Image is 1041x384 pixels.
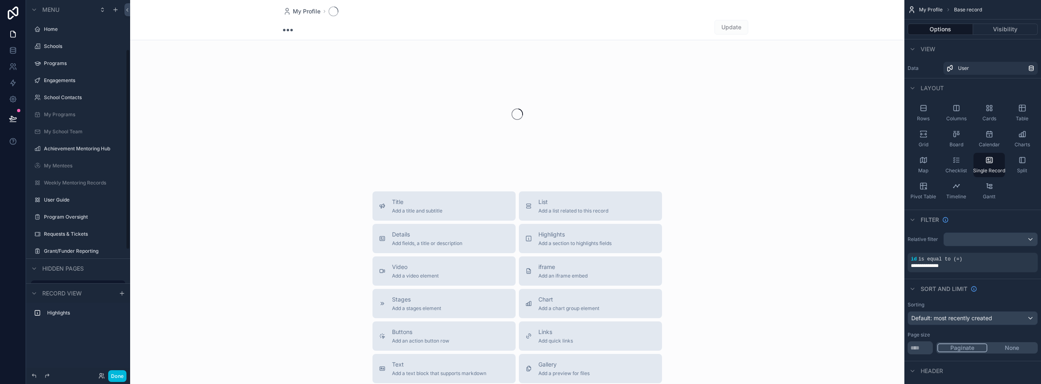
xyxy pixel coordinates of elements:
[44,26,120,33] label: Home
[908,153,939,177] button: Map
[946,115,967,122] span: Columns
[42,6,59,14] span: Menu
[42,265,84,273] span: Hidden pages
[44,248,120,254] label: Grant/Funder Reporting
[108,370,126,382] button: Done
[941,153,972,177] button: Checklist
[921,84,944,92] span: Layout
[293,7,320,15] span: My Profile
[44,60,120,67] label: Programs
[919,141,928,148] span: Grid
[44,128,120,135] label: My School Team
[44,145,120,152] label: Achievement Mentoring Hub
[908,332,930,338] label: Page size
[908,24,973,35] button: Options
[921,45,935,53] span: View
[973,179,1005,203] button: Gantt
[945,167,967,174] span: Checklist
[908,179,939,203] button: Pivot Table
[44,197,120,203] label: User Guide
[1015,141,1030,148] span: Charts
[919,7,943,13] span: My Profile
[1016,115,1028,122] span: Table
[911,256,917,262] span: id
[44,43,120,50] label: Schools
[283,7,320,15] a: My Profile
[950,141,963,148] span: Board
[44,94,120,101] label: School Contacts
[1017,167,1027,174] span: Split
[937,343,987,352] button: Paginate
[973,101,1005,125] button: Cards
[979,141,1000,148] span: Calendar
[44,111,120,118] label: My Programs
[973,153,1005,177] button: Single Record
[908,101,939,125] button: Rows
[954,7,982,13] span: Base record
[921,216,939,224] span: Filter
[908,127,939,151] button: Grid
[917,115,930,122] span: Rows
[973,167,1005,174] span: Single Record
[973,127,1005,151] button: Calendar
[44,77,120,84] label: Engagements
[983,193,995,200] span: Gantt
[941,101,972,125] button: Columns
[911,315,992,321] span: Default: most recently created
[941,179,972,203] button: Timeline
[1006,153,1038,177] button: Split
[908,236,940,243] label: Relative filter
[918,256,962,262] span: is equal to (=)
[921,367,943,375] span: Header
[1006,101,1038,125] button: Table
[973,24,1038,35] button: Visibility
[44,163,120,169] label: My Mentees
[943,62,1038,75] a: User
[1006,127,1038,151] button: Charts
[908,302,924,308] label: Sorting
[44,180,120,186] label: Weekly Mentoring Records
[987,343,1037,352] button: None
[958,65,969,72] span: User
[946,193,966,200] span: Timeline
[44,214,120,220] label: Program Oversight
[982,115,996,122] span: Cards
[910,193,936,200] span: Pivot Table
[26,303,130,328] div: scrollable content
[921,285,967,293] span: Sort And Limit
[908,311,1038,325] button: Default: most recently created
[941,127,972,151] button: Board
[44,231,120,237] label: Requests & Tickets
[42,289,82,297] span: Record view
[908,65,940,72] label: Data
[918,167,928,174] span: Map
[47,310,119,316] label: Highlights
